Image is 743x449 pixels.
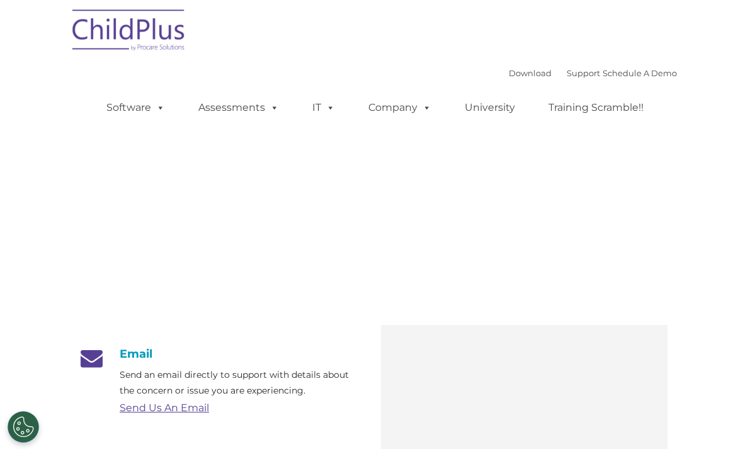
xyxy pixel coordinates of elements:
p: Send an email directly to support with details about the concern or issue you are experiencing. [120,367,362,399]
a: Schedule A Demo [603,68,677,78]
img: ChildPlus by Procare Solutions [66,1,192,64]
a: Training Scramble!! [536,95,656,120]
a: Support [567,68,600,78]
font: | [509,68,677,78]
button: Cookies Settings [8,411,39,443]
a: University [452,95,528,120]
a: Software [94,95,178,120]
h4: Email [76,347,362,361]
a: Assessments [186,95,292,120]
a: Company [356,95,444,120]
a: Send Us An Email [120,402,209,414]
a: IT [300,95,348,120]
a: Download [509,68,552,78]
